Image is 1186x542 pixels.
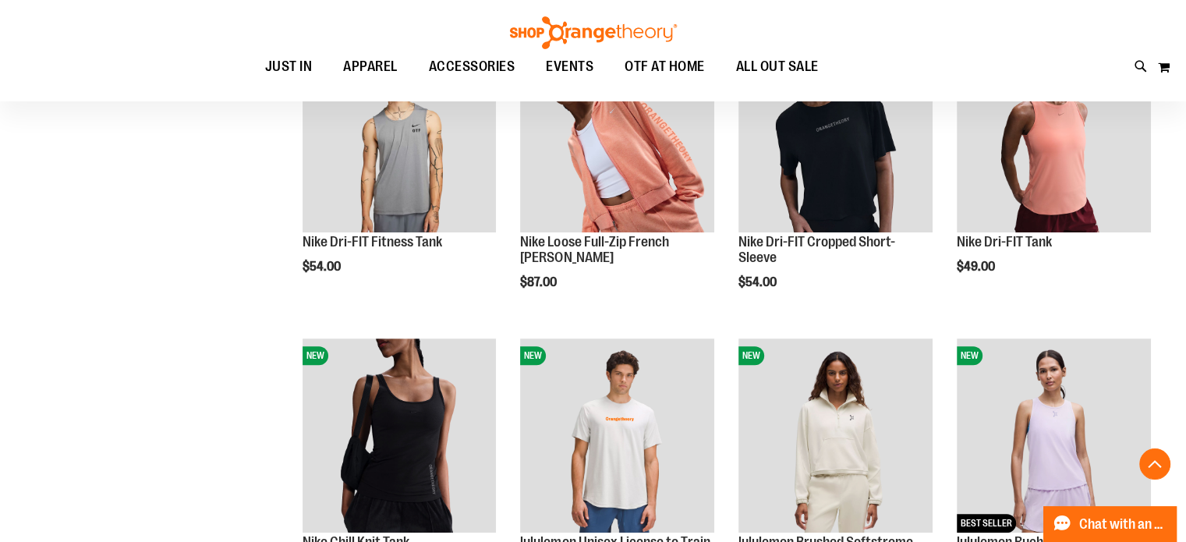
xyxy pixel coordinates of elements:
img: lululemon Brushed Softstreme Half Zip [738,338,933,533]
span: ALL OUT SALE [736,49,819,84]
span: NEW [303,346,328,365]
a: Nike Dri-FIT Fitness TankNEW [303,38,497,235]
span: APPAREL [343,49,398,84]
a: Nike Dri-FIT Cropped Short-SleeveNEW [738,38,933,235]
img: Nike Dri-FIT Fitness Tank [303,38,497,232]
span: NEW [738,346,764,365]
img: Shop Orangetheory [508,16,679,49]
span: NEW [520,346,546,365]
span: $54.00 [738,275,779,289]
span: NEW [957,346,982,365]
img: Nike Dri-FIT Tank [957,38,1151,232]
div: product [512,30,722,328]
div: product [731,30,940,328]
a: Nike Loose Full-Zip French Terry HoodieNEW [520,38,714,235]
span: OTF AT HOME [625,49,705,84]
img: Nike Dri-FIT Cropped Short-Sleeve [738,38,933,232]
a: Nike Dri-FIT Tank [957,234,1052,250]
span: $54.00 [303,260,343,274]
span: BEST SELLER [957,514,1016,533]
a: Nike Dri-FIT TankNEW [957,38,1151,235]
button: Chat with an Expert [1043,506,1177,542]
span: Chat with an Expert [1079,517,1167,532]
span: ACCESSORIES [429,49,515,84]
a: lululemon Ruched Racerback TankNEWBEST SELLER [957,338,1151,535]
a: Nike Loose Full-Zip French [PERSON_NAME] [520,234,668,265]
div: product [949,30,1159,314]
a: Nike Chill Knit TankNEW [303,338,497,535]
button: Back To Top [1139,448,1170,480]
img: Nike Loose Full-Zip French Terry Hoodie [520,38,714,232]
a: Nike Dri-FIT Cropped Short-Sleeve [738,234,895,265]
img: Nike Chill Knit Tank [303,338,497,533]
span: $87.00 [520,275,559,289]
span: JUST IN [265,49,313,84]
div: product [295,30,504,314]
img: lululemon Unisex License to Train Short Sleeve [520,338,714,533]
img: lululemon Ruched Racerback Tank [957,338,1151,533]
span: $49.00 [957,260,997,274]
a: Nike Dri-FIT Fitness Tank [303,234,442,250]
span: EVENTS [546,49,593,84]
a: lululemon Brushed Softstreme Half ZipNEW [738,338,933,535]
a: lululemon Unisex License to Train Short SleeveNEW [520,338,714,535]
